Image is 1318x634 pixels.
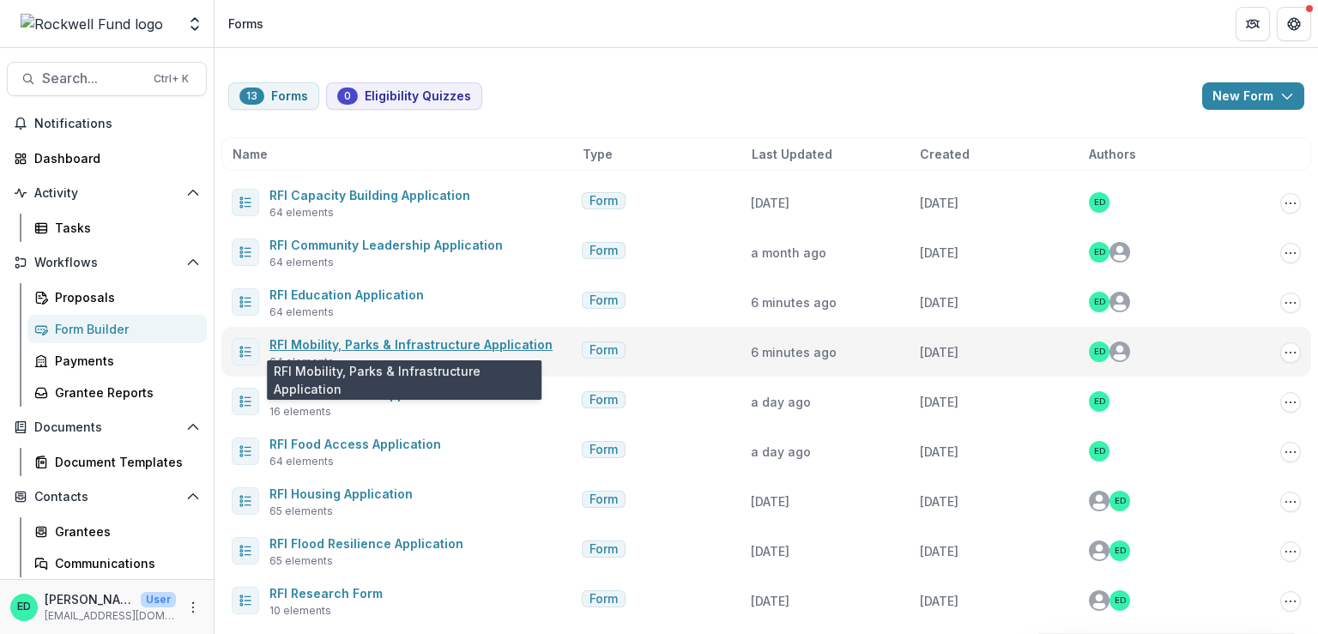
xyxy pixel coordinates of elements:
[751,444,811,459] span: a day ago
[246,90,257,102] span: 13
[589,194,618,208] span: Form
[269,255,334,270] span: 64 elements
[150,69,192,88] div: Ctrl + K
[42,70,143,87] span: Search...
[1202,82,1304,110] button: New Form
[589,492,618,507] span: Form
[55,219,193,237] div: Tasks
[269,603,331,619] span: 10 elements
[183,597,203,618] button: More
[589,343,618,358] span: Form
[183,7,207,41] button: Open entity switcher
[1094,248,1105,257] div: Estevan D. Delgado
[269,205,334,220] span: 64 elements
[1280,591,1301,612] button: Options
[269,504,333,519] span: 65 elements
[27,315,207,343] a: Form Builder
[45,608,176,624] p: [EMAIL_ADDRESS][DOMAIN_NAME]
[269,454,334,469] span: 64 elements
[920,395,958,409] span: [DATE]
[269,238,503,252] a: RFI Community Leadership Application
[27,378,207,407] a: Grantee Reports
[269,536,463,551] a: RFI Flood Resilience Application
[221,11,270,36] nav: breadcrumb
[269,337,553,352] a: RFI Mobility, Parks & Infrastructure Application
[1277,7,1311,41] button: Get Help
[269,437,441,451] a: RFI Food Access Application
[1089,590,1109,611] svg: avatar
[751,345,837,359] span: 6 minutes ago
[27,283,207,311] a: Proposals
[269,387,450,402] a: RFI Education Pre-Application
[17,601,31,613] div: Estevan D. Delgado
[1109,341,1130,362] svg: avatar
[920,494,958,509] span: [DATE]
[27,448,207,476] a: Document Templates
[589,542,618,557] span: Form
[269,553,333,569] span: 65 elements
[1094,397,1105,406] div: Estevan D. Delgado
[55,352,193,370] div: Payments
[269,354,334,370] span: 64 elements
[326,82,482,110] button: Eligibility Quizzes
[1089,491,1109,511] svg: avatar
[269,486,413,501] a: RFI Housing Application
[344,90,351,102] span: 0
[1094,198,1105,207] div: Estevan D. Delgado
[920,295,958,310] span: [DATE]
[751,196,789,210] span: [DATE]
[1089,540,1109,561] svg: avatar
[751,245,826,260] span: a month ago
[589,443,618,457] span: Form
[55,320,193,338] div: Form Builder
[141,592,176,607] p: User
[920,196,958,210] span: [DATE]
[1280,442,1301,462] button: Options
[1115,546,1126,555] div: Estevan D. Delgado
[34,256,179,270] span: Workflows
[34,490,179,504] span: Contacts
[27,214,207,242] a: Tasks
[27,517,207,546] a: Grantees
[7,110,207,137] button: Notifications
[1280,342,1301,363] button: Options
[1094,447,1105,456] div: Estevan D. Delgado
[269,586,383,601] a: RFI Research Form
[751,594,789,608] span: [DATE]
[751,395,811,409] span: a day ago
[751,295,837,310] span: 6 minutes ago
[1115,497,1126,505] div: Estevan D. Delgado
[7,483,207,510] button: Open Contacts
[589,293,618,308] span: Form
[583,145,613,163] span: Type
[1094,347,1105,356] div: Estevan D. Delgado
[1280,243,1301,263] button: Options
[27,549,207,577] a: Communications
[27,347,207,375] a: Payments
[752,145,832,163] span: Last Updated
[34,117,200,131] span: Notifications
[269,287,424,302] a: RFI Education Application
[589,393,618,408] span: Form
[1280,541,1301,562] button: Options
[751,544,789,559] span: [DATE]
[920,345,958,359] span: [DATE]
[1280,492,1301,512] button: Options
[1280,293,1301,313] button: Options
[34,149,193,167] div: Dashboard
[55,288,193,306] div: Proposals
[7,414,207,441] button: Open Documents
[21,14,163,34] img: Rockwell Fund logo
[228,82,319,110] button: Forms
[920,145,970,163] span: Created
[1115,596,1126,605] div: Estevan D. Delgado
[1109,242,1130,263] svg: avatar
[751,494,789,509] span: [DATE]
[55,554,193,572] div: Communications
[45,590,134,608] p: [PERSON_NAME]
[7,144,207,172] a: Dashboard
[269,404,331,420] span: 16 elements
[1236,7,1270,41] button: Partners
[228,15,263,33] div: Forms
[7,249,207,276] button: Open Workflows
